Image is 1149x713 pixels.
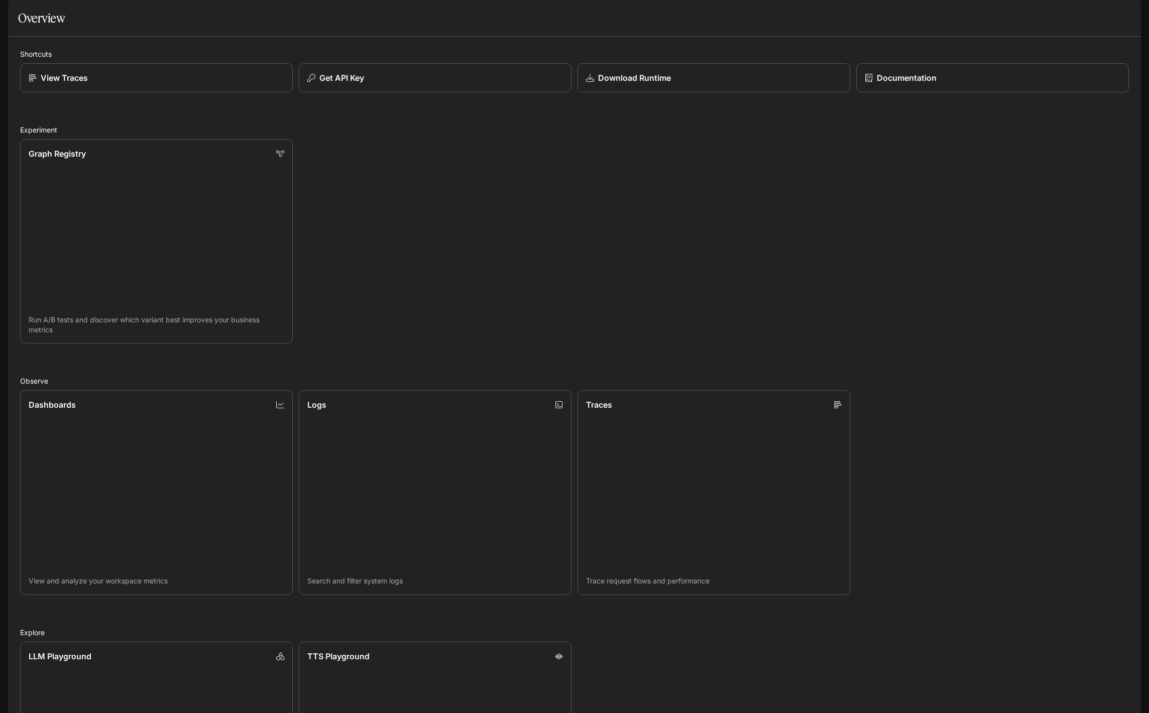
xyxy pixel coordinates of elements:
[299,63,571,92] button: Get API Key
[20,627,1129,638] h2: Explore
[20,139,293,343] a: Graph RegistryRun A/B tests and discover which variant best improves your business metrics
[598,72,671,84] p: Download Runtime
[319,72,364,84] p: Get API Key
[18,8,65,28] h1: Overview
[20,63,293,92] a: View Traces
[20,390,293,595] a: DashboardsView and analyze your workspace metrics
[299,390,571,595] a: LogsSearch and filter system logs
[307,650,370,662] p: TTS Playground
[578,63,850,92] a: Download Runtime
[8,5,26,23] button: open drawer
[307,576,563,586] p: Search and filter system logs
[29,315,284,335] p: Run A/B tests and discover which variant best improves your business metrics
[29,148,86,160] p: Graph Registry
[856,63,1129,92] a: Documentation
[877,72,937,84] p: Documentation
[20,125,1129,135] h2: Experiment
[29,576,284,586] p: View and analyze your workspace metrics
[20,376,1129,386] h2: Observe
[307,399,326,411] p: Logs
[586,576,842,586] p: Trace request flows and performance
[20,49,1129,59] h2: Shortcuts
[41,72,88,84] p: View Traces
[586,399,612,411] p: Traces
[29,399,76,411] p: Dashboards
[578,390,850,595] a: TracesTrace request flows and performance
[29,650,91,662] p: LLM Playground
